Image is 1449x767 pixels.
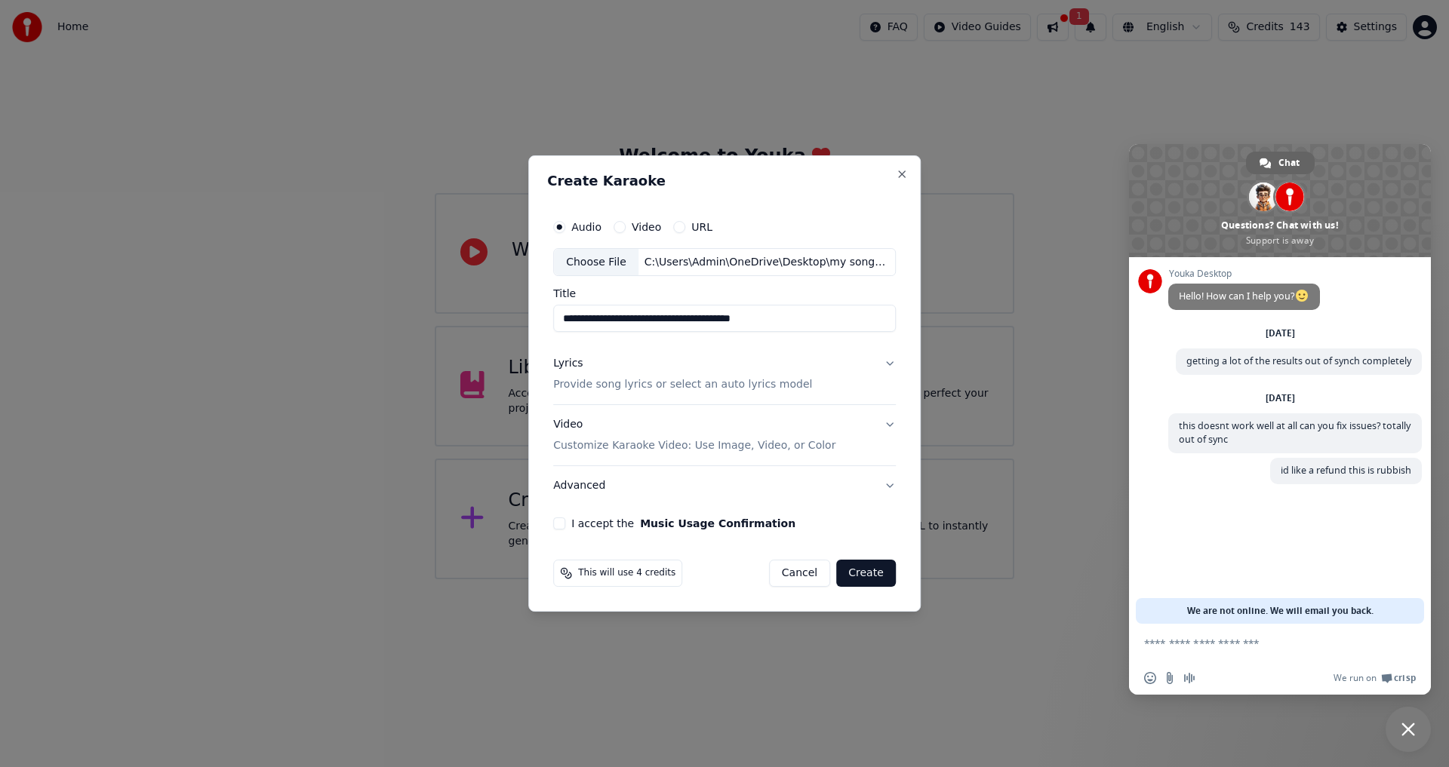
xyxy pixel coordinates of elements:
[571,518,795,529] label: I accept the
[553,406,896,466] button: VideoCustomize Karaoke Video: Use Image, Video, or Color
[547,174,902,188] h2: Create Karaoke
[553,466,896,505] button: Advanced
[1246,152,1315,174] div: Chat
[553,418,835,454] div: Video
[836,560,896,587] button: Create
[691,222,712,232] label: URL
[553,378,812,393] p: Provide song lyrics or select an auto lyrics model
[553,345,896,405] button: LyricsProvide song lyrics or select an auto lyrics model
[578,567,675,579] span: This will use 4 credits
[571,222,601,232] label: Audio
[769,560,830,587] button: Cancel
[554,249,638,276] div: Choose File
[553,357,583,372] div: Lyrics
[553,289,896,299] label: Title
[632,222,661,232] label: Video
[553,438,835,453] p: Customize Karaoke Video: Use Image, Video, or Color
[640,518,795,529] button: I accept the
[1278,152,1300,174] span: Chat
[638,255,895,270] div: C:\Users\Admin\OneDrive\Desktop\my songs\The F.A.S.T and the FURIOUS STROKE AWARENESS.mp3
